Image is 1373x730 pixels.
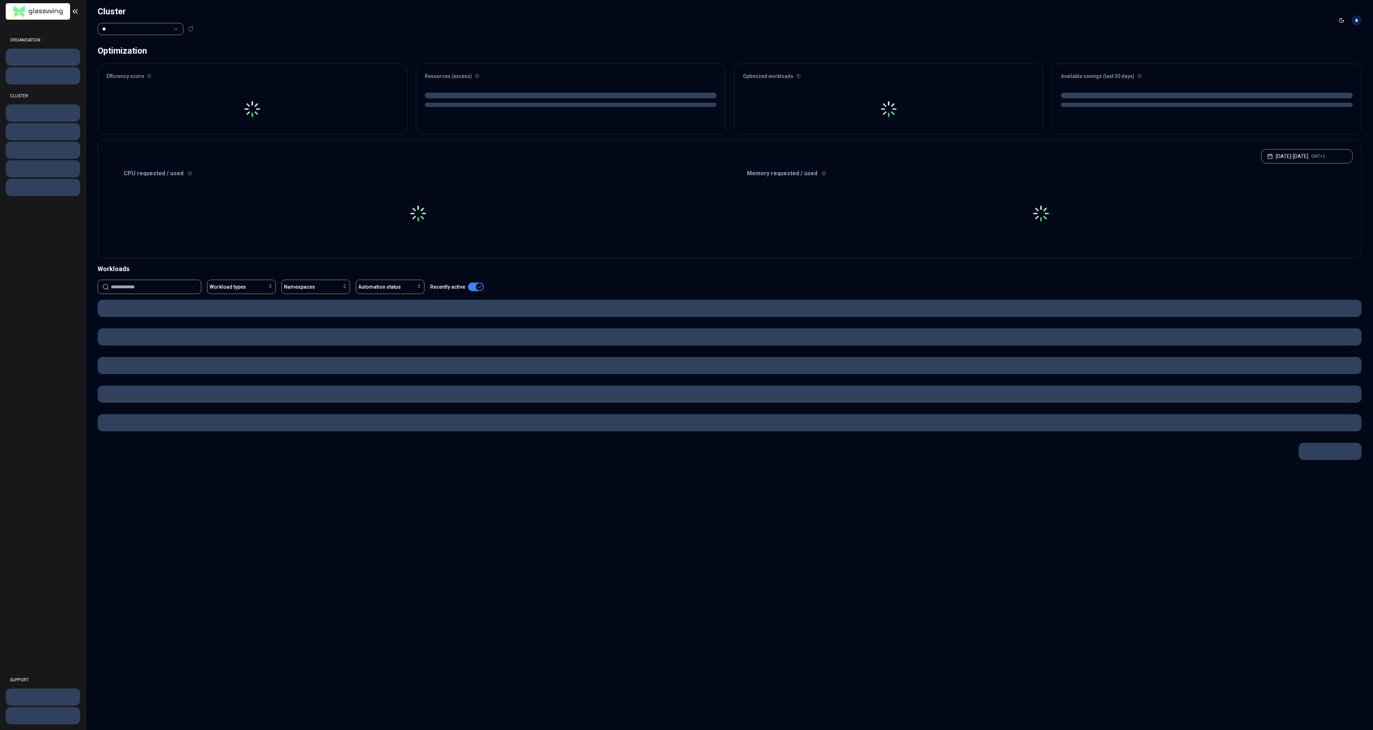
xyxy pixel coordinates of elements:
[730,169,1353,178] div: Memory requested / used
[1052,64,1361,84] div: Available savings (last 30 days)
[358,283,401,290] span: Automation status
[98,44,147,58] div: Optimization
[6,673,80,687] div: SUPPORT
[98,264,1362,274] div: Workloads
[356,280,424,294] button: Automation status
[10,3,66,20] img: GlassWing
[6,89,80,103] div: CLUSTER
[284,283,315,290] span: Namespaces
[107,169,730,178] div: CPU requested / used
[734,64,1043,84] div: Optimized workloads
[210,283,246,290] span: Workload types
[98,64,407,84] div: Efficiency score
[1311,153,1325,159] span: GMT+2
[6,33,80,47] div: ORGANISATION
[207,280,276,294] button: Workload types
[281,280,350,294] button: Namespaces
[430,284,465,289] label: Recently active
[98,6,193,17] h1: Cluster
[98,23,183,35] button: Select a value
[416,64,725,84] div: Resources (excess)
[1261,149,1353,163] button: [DATE]-[DATE]GMT+2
